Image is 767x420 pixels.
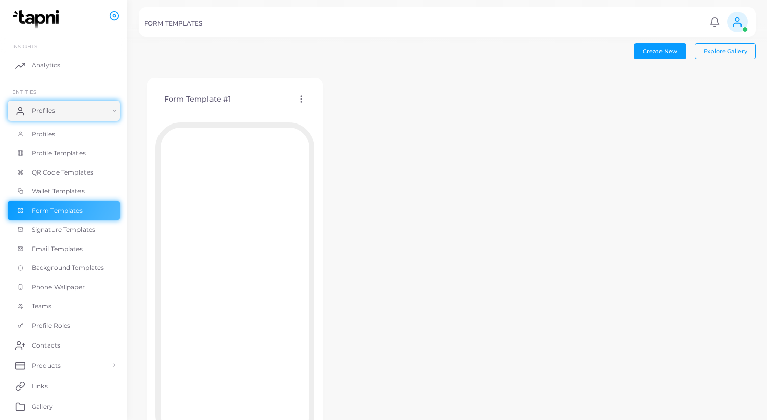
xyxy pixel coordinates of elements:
a: Signature Templates [8,220,120,239]
span: Links [32,382,48,391]
span: Teams [32,302,52,311]
span: Profiles [32,106,55,115]
button: Create New [634,43,686,59]
a: Profiles [8,125,120,144]
span: INSIGHTS [12,43,37,50]
span: Create New [643,47,677,55]
span: Email Templates [32,244,83,254]
img: logo [9,10,66,29]
a: Profile Roles [8,316,120,335]
span: Wallet Templates [32,187,85,196]
a: Gallery [8,396,120,416]
span: Profiles [32,130,55,139]
span: Signature Templates [32,225,95,234]
a: Background Templates [8,258,120,278]
a: Wallet Templates [8,182,120,201]
a: Form Templates [8,201,120,220]
span: Explore Gallery [704,47,747,55]
a: QR Code Templates [8,163,120,182]
span: Analytics [32,61,60,70]
span: Products [32,361,61,370]
span: Form Templates [32,206,83,215]
a: Phone Wallpaper [8,278,120,297]
h4: Form Template #1 [164,95,231,104]
a: Profile Templates [8,143,120,163]
a: Analytics [8,55,120,76]
a: Email Templates [8,239,120,259]
a: Teams [8,297,120,316]
span: Profile Roles [32,321,70,330]
span: Gallery [32,402,53,411]
h5: FORM TEMPLATES [144,20,203,27]
span: ENTITIES [12,89,36,95]
a: Products [8,355,120,376]
a: Profiles [8,101,120,121]
a: Links [8,376,120,396]
button: Explore Gallery [695,43,756,59]
a: Contacts [8,335,120,355]
span: QR Code Templates [32,168,93,177]
span: Contacts [32,341,60,350]
span: Profile Templates [32,149,86,158]
span: Phone Wallpaper [32,283,85,292]
span: Background Templates [32,263,104,273]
